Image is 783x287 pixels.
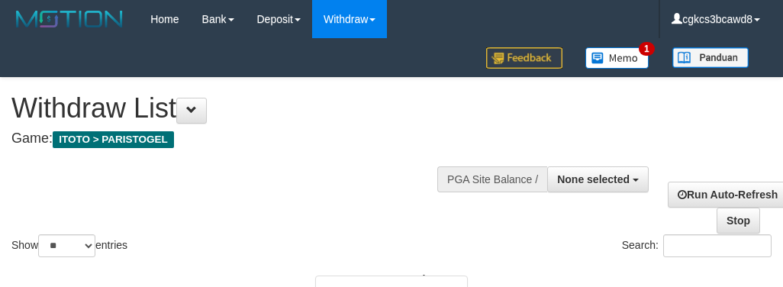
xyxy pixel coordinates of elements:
select: Showentries [38,234,95,257]
button: None selected [547,166,649,192]
span: None selected [557,173,630,185]
h1: Withdraw List [11,93,507,124]
img: Button%20Memo.svg [585,47,649,69]
h4: Game: [11,131,507,147]
span: 1 [639,42,655,56]
div: PGA Site Balance / [437,166,547,192]
img: panduan.png [672,47,749,68]
label: Search: [622,234,772,257]
span: ITOTO > PARISTOGEL [53,131,174,148]
label: Show entries [11,234,127,257]
a: 1 [574,38,661,77]
a: Stop [717,208,760,234]
img: Feedback.jpg [486,47,562,69]
img: MOTION_logo.png [11,8,127,31]
input: Search: [663,234,772,257]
